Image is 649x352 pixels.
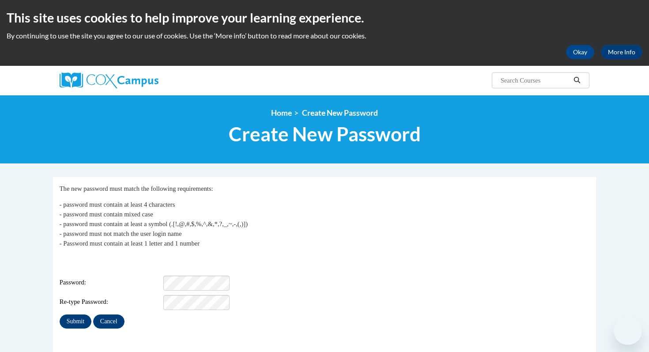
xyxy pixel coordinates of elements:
[60,72,227,88] a: Cox Campus
[271,108,292,117] a: Home
[60,314,91,329] input: Submit
[500,75,570,86] input: Search Courses
[60,278,162,288] span: Password:
[60,201,248,247] span: - password must contain at least 4 characters - password must contain mixed case - password must ...
[601,45,642,59] a: More Info
[60,72,158,88] img: Cox Campus
[566,45,594,59] button: Okay
[60,297,162,307] span: Re-type Password:
[614,317,642,345] iframe: Button to launch messaging window
[60,185,213,192] span: The new password must match the following requirements:
[570,75,584,86] button: Search
[302,108,378,117] span: Create New Password
[7,31,642,41] p: By continuing to use the site you agree to our use of cookies. Use the ‘More info’ button to read...
[229,122,421,146] span: Create New Password
[7,9,642,26] h2: This site uses cookies to help improve your learning experience.
[93,314,125,329] input: Cancel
